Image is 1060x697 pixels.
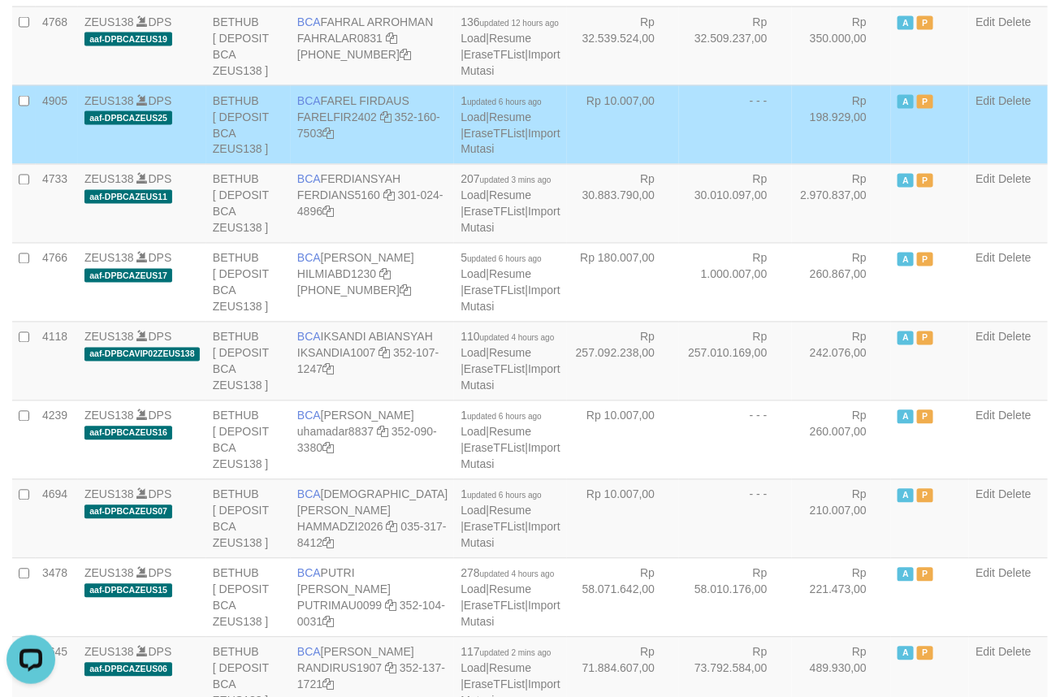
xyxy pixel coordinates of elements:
a: Import Mutasi [461,284,560,314]
span: BCA [297,15,321,28]
td: FERDIANSYAH 301-024-4896 [291,164,454,243]
span: Paused [917,253,933,266]
td: - - - [679,479,791,558]
span: 207 [461,173,551,186]
td: IKSANDI ABIANSYAH 352-107-1247 [291,322,454,400]
span: Paused [917,410,933,424]
a: Copy 3521371721 to clipboard [322,678,334,691]
span: aaf-DPBCAVIP02ZEUS138 [84,348,200,361]
td: Rp 242.076,00 [792,322,892,400]
td: Rp 30.883.790,00 [567,164,679,243]
td: Rp 32.539.524,00 [567,6,679,85]
td: 4694 [36,479,78,558]
a: Copy FAHRALAR0831 to clipboard [386,32,397,45]
td: BETHUB [ DEPOSIT BCA ZEUS138 ] [206,85,291,164]
a: Import Mutasi [461,521,560,550]
a: Resume [489,189,531,202]
a: Delete [998,15,1031,28]
a: Import Mutasi [461,127,560,156]
span: | | | [461,488,560,550]
td: Rp 198.929,00 [792,85,892,164]
span: | | | [461,331,560,392]
td: [PERSON_NAME] [PHONE_NUMBER] [291,243,454,322]
span: Paused [917,95,933,109]
span: | | | [461,173,560,235]
span: aaf-DPBCAZEUS25 [84,111,172,125]
td: - - - [679,85,791,164]
a: Load [461,189,486,202]
a: Load [461,583,486,596]
span: 110 [461,331,554,344]
span: 5 [461,252,542,265]
a: Load [461,268,486,281]
button: Open LiveChat chat widget [6,6,55,55]
a: Edit [976,15,995,28]
a: PUTRIMAU0099 [297,600,382,613]
td: PUTRI [PERSON_NAME] 352-104-0031 [291,558,454,637]
td: DPS [78,322,206,400]
span: 1 [461,409,542,422]
td: 4733 [36,164,78,243]
a: Resume [489,32,531,45]
td: Rp 260.007,00 [792,400,892,479]
span: Active [898,331,914,345]
a: Copy PUTRIMAU0099 to clipboard [385,600,396,613]
a: EraseTFList [464,600,525,613]
a: ZEUS138 [84,567,134,580]
a: EraseTFList [464,48,525,61]
span: | | | [461,567,560,629]
td: Rp 10.007,00 [567,85,679,164]
td: FAHRAL ARROHMAN [PHONE_NUMBER] [291,6,454,85]
td: BETHUB [ DEPOSIT BCA ZEUS138 ] [206,164,291,243]
span: updated 4 hours ago [480,570,555,579]
a: Copy 5665095158 to clipboard [400,48,411,61]
span: updated 12 hours ago [480,19,559,28]
a: EraseTFList [464,127,525,140]
a: Delete [998,488,1031,501]
a: Resume [489,504,531,517]
a: Edit [976,331,995,344]
span: aaf-DPBCAZEUS11 [84,190,172,204]
a: ZEUS138 [84,15,134,28]
a: EraseTFList [464,442,525,455]
td: Rp 257.010.169,00 [679,322,791,400]
a: Edit [976,94,995,107]
td: Rp 257.092.238,00 [567,322,679,400]
a: Load [461,662,486,675]
span: | | | [461,94,560,156]
a: EraseTFList [464,284,525,297]
a: ZEUS138 [84,488,134,501]
td: DPS [78,243,206,322]
a: EraseTFList [464,678,525,691]
span: aaf-DPBCAZEUS07 [84,505,172,519]
td: 4905 [36,85,78,164]
a: Copy HAMMADZI2026 to clipboard [387,521,398,534]
span: Active [898,489,914,503]
td: DPS [78,558,206,637]
td: Rp 32.509.237,00 [679,6,791,85]
td: DPS [78,400,206,479]
td: 4239 [36,400,78,479]
td: [DEMOGRAPHIC_DATA][PERSON_NAME] 035-317-8412 [291,479,454,558]
span: BCA [297,567,321,580]
a: ZEUS138 [84,646,134,659]
a: HILMIABD1230 [297,268,376,281]
a: ZEUS138 [84,331,134,344]
td: Rp 2.970.837,00 [792,164,892,243]
span: BCA [297,331,321,344]
td: Rp 221.473,00 [792,558,892,637]
td: FAREL FIRDAUS 352-160-7503 [291,85,454,164]
a: Load [461,426,486,439]
a: uhamadar8837 [297,426,374,439]
a: Copy 3521607503 to clipboard [322,127,334,140]
span: Paused [917,331,933,345]
a: IKSANDIA1007 [297,347,376,360]
td: Rp 10.007,00 [567,479,679,558]
span: Active [898,410,914,424]
span: BCA [297,409,321,422]
a: Copy IKSANDIA1007 to clipboard [379,347,390,360]
a: ZEUS138 [84,252,134,265]
a: HAMMADZI2026 [297,521,383,534]
td: Rp 180.007,00 [567,243,679,322]
a: Copy 3521040031 to clipboard [322,616,334,629]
